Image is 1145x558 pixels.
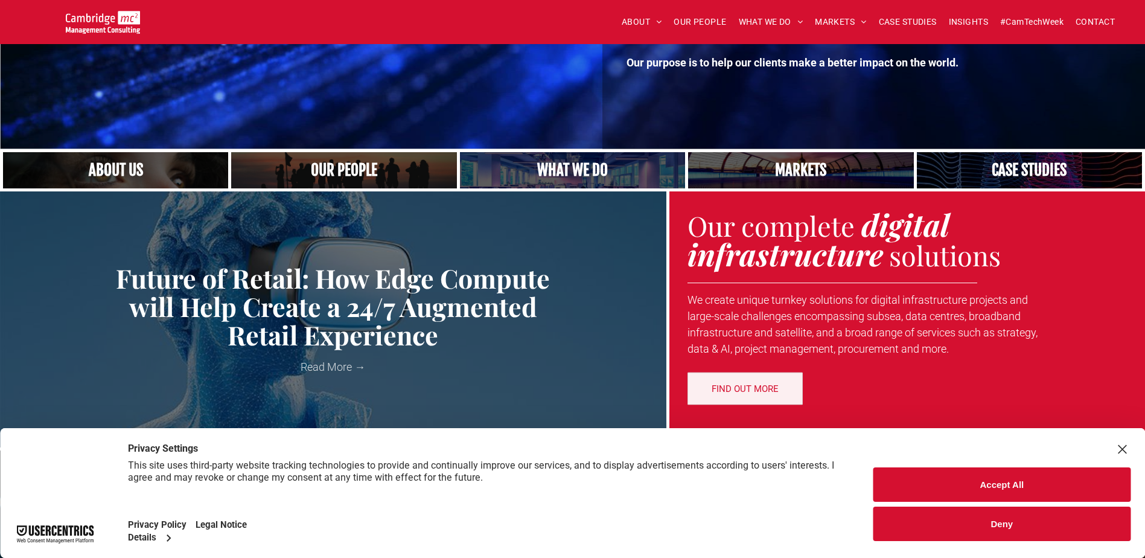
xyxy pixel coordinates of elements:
span: We create unique turnkey solutions for digital infrastructure projects and large-scale challenges... [687,293,1038,355]
strong: infrastructure [687,234,883,274]
a: Close up of woman's face, centered on her eyes [3,152,228,188]
a: CASE STUDIES [873,13,943,31]
a: INSIGHTS [943,13,994,31]
a: A yoga teacher lifting his whole body off the ground in the peacock pose [453,151,692,190]
img: Cambridge MC Logo, digital transformation [66,11,140,34]
a: MARKETS [809,13,872,31]
strong: digital [861,204,949,245]
a: #CamTechWeek [994,13,1070,31]
a: A crowd in silhouette at sunset, on a rise or lookout point [231,152,456,188]
a: CONTACT [1070,13,1121,31]
a: OUR PEOPLE [668,13,732,31]
a: Telecoms | Decades of Experience Across Multiple Industries & Regions [688,152,913,188]
a: ABOUT [616,13,668,31]
strong: Our purpose is to help our clients make a better impact on the world. [627,56,958,69]
a: Future of Retail: How Edge Compute will Help Create a 24/7 Augmented Retail Experience [9,264,657,350]
a: WHAT WE DO [733,13,809,31]
span: Our complete [687,207,855,243]
a: Read More → [9,359,657,375]
a: FIND OUT MORE [687,372,803,405]
span: FIND OUT MORE [712,373,779,403]
a: Case Studies | Cambridge Management Consulting > Case Studies [917,152,1142,188]
a: Your Business Transformed | Cambridge Management Consulting [66,13,140,25]
span: solutions [889,237,1001,273]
